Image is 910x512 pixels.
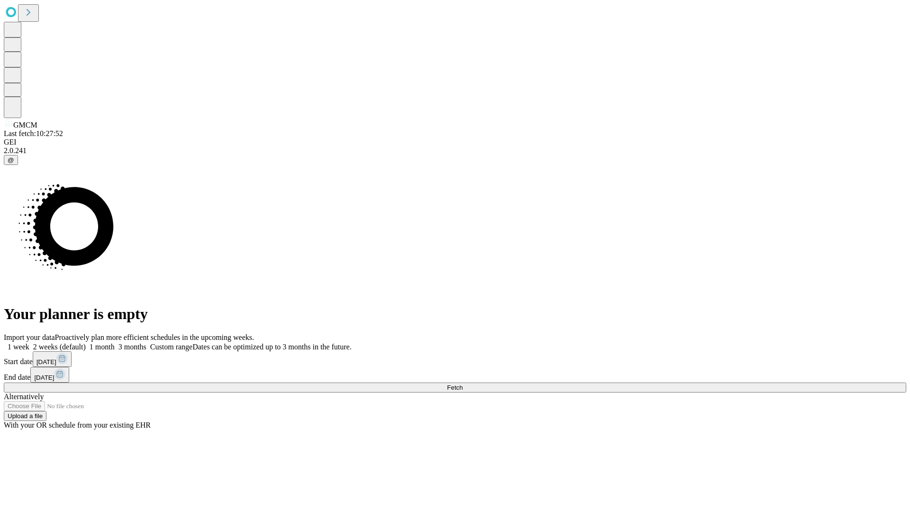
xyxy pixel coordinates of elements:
[30,367,69,383] button: [DATE]
[118,343,146,351] span: 3 months
[8,156,14,164] span: @
[4,146,906,155] div: 2.0.241
[4,421,151,429] span: With your OR schedule from your existing EHR
[447,384,463,391] span: Fetch
[4,129,63,137] span: Last fetch: 10:27:52
[4,155,18,165] button: @
[36,358,56,366] span: [DATE]
[4,305,906,323] h1: Your planner is empty
[192,343,351,351] span: Dates can be optimized up to 3 months in the future.
[4,351,906,367] div: Start date
[150,343,192,351] span: Custom range
[34,374,54,381] span: [DATE]
[4,367,906,383] div: End date
[13,121,37,129] span: GMCM
[4,393,44,401] span: Alternatively
[33,343,86,351] span: 2 weeks (default)
[4,411,46,421] button: Upload a file
[8,343,29,351] span: 1 week
[4,333,55,341] span: Import your data
[33,351,72,367] button: [DATE]
[4,383,906,393] button: Fetch
[4,138,906,146] div: GEI
[90,343,115,351] span: 1 month
[55,333,254,341] span: Proactively plan more efficient schedules in the upcoming weeks.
